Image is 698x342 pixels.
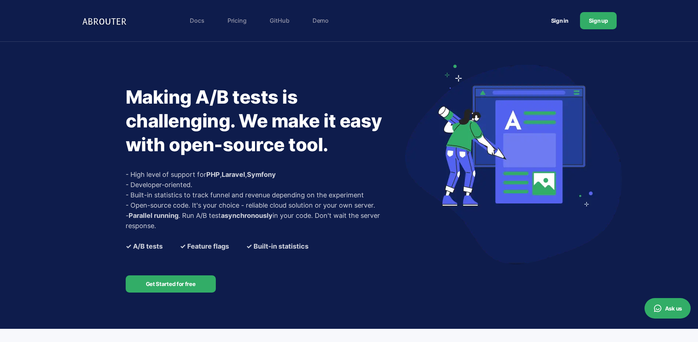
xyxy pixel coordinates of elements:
[126,200,400,211] p: - Open-source code. It's your choice - reliable cloud solution or your own server.
[126,211,400,231] p: - . Run A/B test in your code. Don't wait the server response.
[126,190,400,200] p: - Built-in statistics to track funnel and revenue depending on the experiment
[222,171,245,178] a: Laravel
[224,13,250,28] a: Pricing
[180,241,229,252] b: ✓ Feature flags
[126,275,216,293] a: Get Started for free
[206,171,220,178] a: PHP
[129,212,178,219] b: Parallel running
[542,14,577,27] a: Sign in
[221,212,273,219] b: asynchronously
[645,298,691,319] button: Ask us
[266,13,293,28] a: GitHub
[126,85,400,157] h1: Making A/B tests is challenging. We make it easy with open-source tool.
[309,13,332,28] a: Demo
[246,241,309,252] b: ✓ Built-in statistics
[186,13,208,28] a: Docs
[126,180,400,190] p: - Developer-oriented.
[247,171,276,178] a: Symfony
[82,13,129,28] img: Logo
[126,241,163,252] b: ✓ A/B tests
[126,170,400,180] p: - High level of support for , ,
[580,12,617,29] a: Sign up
